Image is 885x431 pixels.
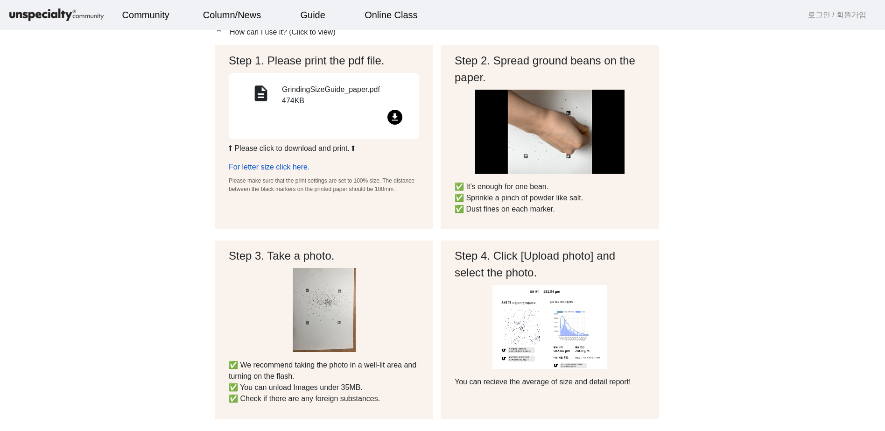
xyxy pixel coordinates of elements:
h2: Step 2. Spread ground beans on the paper. [455,52,645,86]
img: guide [492,285,607,369]
p: You can recieve the average of size and detail report! [455,376,645,388]
h2: Step 3. Take a photo. [229,247,419,264]
a: Community [115,2,177,28]
a: Guide [293,2,333,28]
p: ⬆ Please click to download and print. ⬆ [229,143,419,154]
a: Online Class [357,2,425,28]
a: 로그인 / 회원가입 [808,9,866,21]
a: Settings [120,296,179,319]
div: GrindingSizeGuide_paper.pdf 474KB [282,84,408,110]
a: For letter size click here. [229,163,309,171]
img: logo [7,7,105,23]
a: Column/News [196,2,268,28]
p: ✅ We recommend taking the photo in a well-lit area and turning on the flash. ✅ You can unload Ima... [229,360,419,404]
p: Please make sure that the print settings are set to 100% size. The distance between the black mar... [229,177,419,193]
mat-icon: description [250,84,272,106]
h2: Step 4. Click [Upload photo] and select the photo. [455,247,645,281]
a: Home [3,296,62,319]
span: Home [24,310,40,318]
a: Messages [62,296,120,319]
span: Messages [77,311,105,318]
img: guide [293,268,356,352]
p: ✅ It’s enough for one bean. ✅ Sprinkle a pinch of powder like salt. ✅ Dust fines on each marker. [455,181,645,215]
mat-icon: file_download [387,110,402,125]
p: How can I use it? (Click to view) [215,26,670,38]
h2: Step 1. Please print the pdf file. [229,52,419,69]
img: guide [475,90,625,174]
span: Settings [138,310,161,318]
